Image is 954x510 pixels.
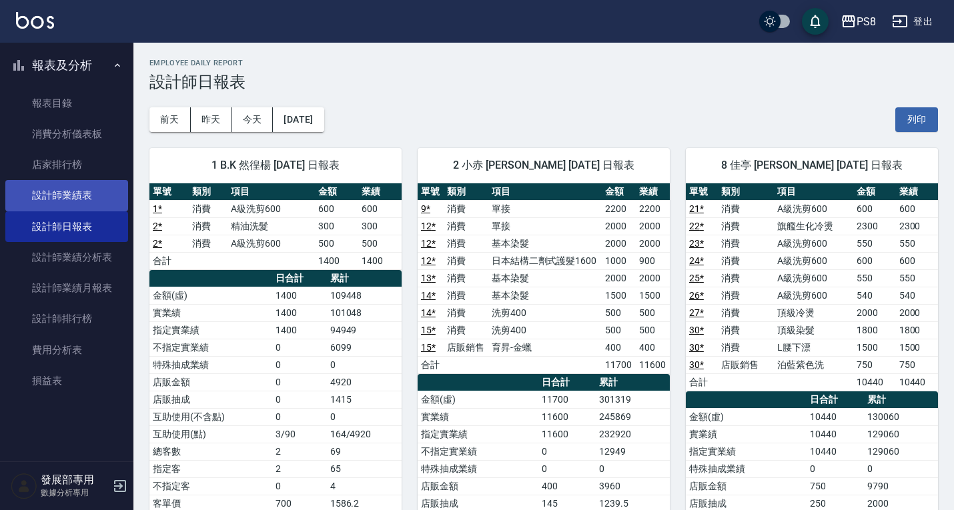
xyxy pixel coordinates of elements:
th: 業績 [896,183,938,201]
td: 指定客 [149,460,272,477]
td: 1400 [358,252,402,269]
h5: 發展部專用 [41,473,109,487]
td: 6099 [327,339,402,356]
td: 232920 [596,425,670,443]
td: 12949 [596,443,670,460]
a: 設計師業績月報表 [5,273,128,303]
td: 旗艦生化冷燙 [774,217,853,235]
th: 單號 [418,183,444,201]
td: 消費 [718,235,774,252]
th: 金額 [853,183,895,201]
td: 11700 [538,391,596,408]
th: 單號 [149,183,189,201]
td: 1500 [853,339,895,356]
a: 店家排行榜 [5,149,128,180]
td: 消費 [189,200,228,217]
td: 900 [636,252,670,269]
td: 合計 [686,373,718,391]
td: 245869 [596,408,670,425]
th: 日合計 [272,270,326,287]
td: A級洗剪600 [227,200,315,217]
td: A級洗剪600 [774,235,853,252]
a: 報表目錄 [5,88,128,119]
td: 1500 [602,287,636,304]
td: 2300 [896,217,938,235]
td: 129060 [864,443,938,460]
td: 消費 [718,287,774,304]
th: 累計 [596,374,670,391]
td: 2200 [636,200,670,217]
td: 129060 [864,425,938,443]
td: 2 [272,460,326,477]
td: 消費 [444,287,488,304]
button: 今天 [232,107,274,132]
span: 2 小赤 [PERSON_NAME] [DATE] 日報表 [434,159,654,172]
td: 0 [272,339,326,356]
button: 前天 [149,107,191,132]
td: 互助使用(點) [149,425,272,443]
td: 2000 [853,304,895,321]
td: 不指定實業績 [418,443,538,460]
td: 11700 [602,356,636,373]
td: 消費 [444,321,488,339]
td: 500 [636,304,670,321]
td: 600 [358,200,402,217]
td: 65 [327,460,402,477]
td: 600 [896,252,938,269]
button: [DATE] [273,107,324,132]
td: 164/4920 [327,425,402,443]
td: 0 [272,477,326,495]
td: 0 [272,356,326,373]
table: a dense table [418,183,670,374]
td: 3/90 [272,425,326,443]
th: 項目 [227,183,315,201]
button: 列印 [895,107,938,132]
td: 指定實業績 [418,425,538,443]
td: 店販銷售 [718,356,774,373]
td: 101048 [327,304,402,321]
td: 合計 [418,356,444,373]
a: 費用分析表 [5,335,128,365]
td: 2200 [602,200,636,217]
td: 109448 [327,287,402,304]
td: 0 [327,408,402,425]
td: 店販金額 [418,477,538,495]
td: 實業績 [686,425,807,443]
td: 750 [853,356,895,373]
td: 基本染髮 [488,269,602,287]
td: 3960 [596,477,670,495]
button: 昨天 [191,107,232,132]
a: 設計師排行榜 [5,303,128,334]
td: 500 [602,304,636,321]
th: 類別 [444,183,488,201]
td: 540 [896,287,938,304]
td: 消費 [718,269,774,287]
td: 消費 [444,252,488,269]
td: 500 [636,321,670,339]
th: 業績 [636,183,670,201]
th: 單號 [686,183,718,201]
td: 互助使用(不含點) [149,408,272,425]
td: 0 [272,391,326,408]
td: 特殊抽成業績 [149,356,272,373]
button: 登出 [887,9,938,34]
td: A級洗剪600 [227,235,315,252]
td: 300 [358,217,402,235]
td: 金額(虛) [149,287,272,304]
td: 日本結構二劑式護髮1600 [488,252,602,269]
td: A級洗剪600 [774,200,853,217]
td: 消費 [444,235,488,252]
button: 報表及分析 [5,48,128,83]
td: 消費 [718,321,774,339]
table: a dense table [686,183,938,391]
th: 金額 [315,183,358,201]
td: 店販銷售 [444,339,488,356]
td: 10440 [807,408,864,425]
td: 消費 [444,200,488,217]
td: 基本染髮 [488,287,602,304]
td: 指定實業績 [686,443,807,460]
th: 金額 [602,183,636,201]
td: 0 [538,443,596,460]
td: L腰下漂 [774,339,853,356]
span: 1 B.K 然徨楊 [DATE] 日報表 [165,159,386,172]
